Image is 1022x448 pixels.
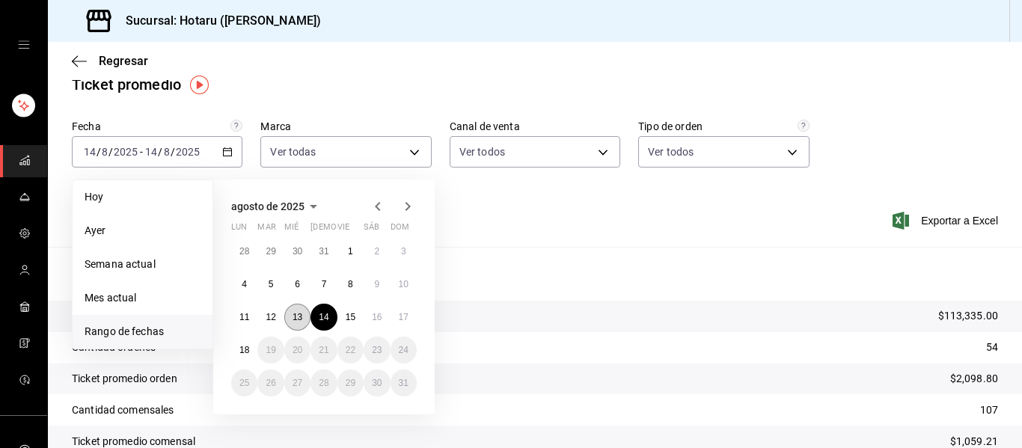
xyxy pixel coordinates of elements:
[257,222,275,238] abbr: martes
[391,271,417,298] button: 10 de agosto de 2025
[83,146,97,158] input: --
[114,12,321,30] h3: Sucursal: Hotaru ([PERSON_NAME])
[310,337,337,363] button: 21 de agosto de 2025
[364,222,379,238] abbr: sábado
[239,312,249,322] abbr: 11 de agosto de 2025
[231,369,257,396] button: 25 de agosto de 2025
[459,144,505,159] span: Ver todos
[364,271,390,298] button: 9 de agosto de 2025
[295,279,300,289] abbr: 6 de agosto de 2025
[401,246,406,257] abbr: 3 de agosto de 2025
[986,340,998,355] p: 54
[257,337,284,363] button: 19 de agosto de 2025
[337,337,364,363] button: 22 de agosto de 2025
[284,337,310,363] button: 20 de agosto de 2025
[85,223,201,239] span: Ayer
[231,200,305,212] span: agosto de 2025
[72,54,148,68] button: Regresar
[171,146,175,158] span: /
[72,402,174,418] p: Cantidad comensales
[231,337,257,363] button: 18 de agosto de 2025
[108,146,113,158] span: /
[319,345,328,355] abbr: 21 de agosto de 2025
[364,369,390,396] button: 30 de agosto de 2025
[337,271,364,298] button: 8 de agosto de 2025
[346,312,355,322] abbr: 15 de agosto de 2025
[950,371,998,387] p: $2,098.80
[372,378,382,388] abbr: 30 de agosto de 2025
[374,279,379,289] abbr: 9 de agosto de 2025
[140,146,143,158] span: -
[85,257,201,272] span: Semana actual
[266,312,275,322] abbr: 12 de agosto de 2025
[284,304,310,331] button: 13 de agosto de 2025
[231,238,257,265] button: 28 de julio de 2025
[257,304,284,331] button: 12 de agosto de 2025
[337,369,364,396] button: 29 de agosto de 2025
[99,54,148,68] span: Regresar
[266,246,275,257] abbr: 29 de julio de 2025
[310,304,337,331] button: 14 de agosto de 2025
[231,304,257,331] button: 11 de agosto de 2025
[364,304,390,331] button: 16 de agosto de 2025
[72,265,998,283] p: Resumen
[337,304,364,331] button: 15 de agosto de 2025
[322,279,327,289] abbr: 7 de agosto de 2025
[18,39,30,51] button: open drawer
[270,144,316,159] span: Ver todas
[242,279,247,289] abbr: 4 de agosto de 2025
[144,146,158,158] input: --
[391,222,409,238] abbr: domingo
[85,324,201,340] span: Rango de fechas
[269,279,274,289] abbr: 5 de agosto de 2025
[284,271,310,298] button: 6 de agosto de 2025
[346,378,355,388] abbr: 29 de agosto de 2025
[364,337,390,363] button: 23 de agosto de 2025
[158,146,162,158] span: /
[391,238,417,265] button: 3 de agosto de 2025
[231,197,322,215] button: agosto de 2025
[72,73,181,96] div: Ticket promedio
[163,146,171,158] input: --
[175,146,201,158] input: ----
[391,304,417,331] button: 17 de agosto de 2025
[293,246,302,257] abbr: 30 de julio de 2025
[798,120,810,132] svg: Todas las órdenes contabilizan 1 comensal a excepción de órdenes de mesa con comensales obligator...
[293,378,302,388] abbr: 27 de agosto de 2025
[638,121,809,132] label: Tipo de orden
[337,222,349,238] abbr: viernes
[372,345,382,355] abbr: 23 de agosto de 2025
[310,271,337,298] button: 7 de agosto de 2025
[319,312,328,322] abbr: 14 de agosto de 2025
[266,378,275,388] abbr: 26 de agosto de 2025
[72,371,177,387] p: Ticket promedio orden
[346,345,355,355] abbr: 22 de agosto de 2025
[364,238,390,265] button: 2 de agosto de 2025
[72,121,242,132] label: Fecha
[348,279,353,289] abbr: 8 de agosto de 2025
[85,189,201,205] span: Hoy
[980,402,998,418] p: 107
[648,144,694,159] span: Ver todos
[113,146,138,158] input: ----
[319,246,328,257] abbr: 31 de julio de 2025
[257,369,284,396] button: 26 de agosto de 2025
[310,369,337,396] button: 28 de agosto de 2025
[231,222,247,238] abbr: lunes
[85,290,201,306] span: Mes actual
[450,121,620,132] label: Canal de venta
[896,212,998,230] button: Exportar a Excel
[231,271,257,298] button: 4 de agosto de 2025
[374,246,379,257] abbr: 2 de agosto de 2025
[284,222,299,238] abbr: miércoles
[257,238,284,265] button: 29 de julio de 2025
[230,120,242,132] svg: Información delimitada a máximo 62 días.
[239,378,249,388] abbr: 25 de agosto de 2025
[348,246,353,257] abbr: 1 de agosto de 2025
[97,146,101,158] span: /
[257,271,284,298] button: 5 de agosto de 2025
[284,369,310,396] button: 27 de agosto de 2025
[266,345,275,355] abbr: 19 de agosto de 2025
[337,238,364,265] button: 1 de agosto de 2025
